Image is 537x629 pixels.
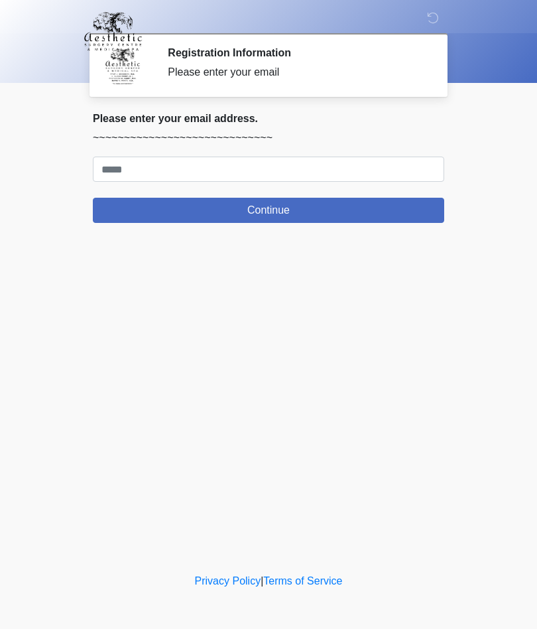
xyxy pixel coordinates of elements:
[195,575,261,587] a: Privacy Policy
[93,198,444,223] button: Continue
[168,64,424,80] div: Please enter your email
[93,130,444,146] p: ~~~~~~~~~~~~~~~~~~~~~~~~~~~~~
[80,10,147,52] img: Aesthetic Surgery Centre, PLLC Logo
[93,112,444,125] h2: Please enter your email address.
[263,575,342,587] a: Terms of Service
[103,46,143,86] img: Agent Avatar
[261,575,263,587] a: |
